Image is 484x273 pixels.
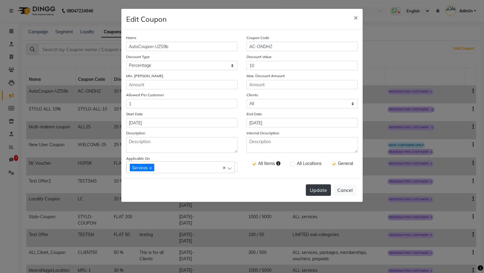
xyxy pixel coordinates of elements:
[306,184,331,196] button: Update
[247,111,262,117] label: End Date
[126,156,150,161] label: Applicable On
[126,14,167,25] h4: Edit Coupon
[126,80,237,89] input: Amount
[126,73,163,79] label: Min. [PERSON_NAME]
[126,111,143,117] label: Start Date
[126,99,237,108] input: Amount
[126,130,145,136] label: Description
[258,160,280,168] span: All Items
[126,42,237,51] input: Name
[247,42,358,51] input: Code
[247,130,279,136] label: Internal Description
[247,92,258,98] label: Clients
[247,61,358,70] input: Amount
[338,160,353,168] span: General
[247,54,272,60] label: Discount Value
[132,165,148,170] span: Services
[297,160,322,168] span: All Locations
[126,35,136,41] label: Name
[247,35,269,41] label: Coupon Code
[247,73,285,79] label: Max. Discount Amount
[126,54,150,60] label: Discount Type
[349,9,363,26] button: Close
[247,80,358,89] input: Amount
[126,92,164,98] label: Allowed Per Customer
[333,184,357,196] button: Cancel
[354,13,358,22] span: ×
